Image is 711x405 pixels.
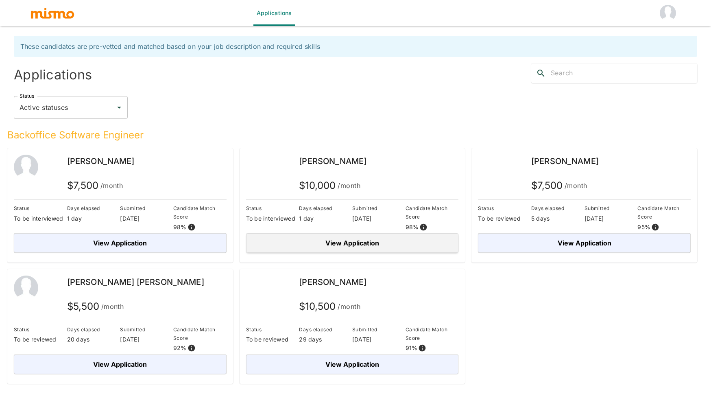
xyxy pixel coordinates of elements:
[352,215,406,223] p: [DATE]
[67,325,120,334] p: Days elapsed
[651,223,659,231] svg: View resume score details
[352,325,406,334] p: Submitted
[531,156,599,166] span: [PERSON_NAME]
[67,215,120,223] p: 1 day
[14,335,67,344] p: To be reviewed
[565,180,587,191] span: /month
[101,301,124,312] span: /month
[660,5,676,21] img: 23andMe Jinal
[531,204,585,212] p: Days elapsed
[246,155,270,179] img: ovypao499o9vnfpb8zbztpk7m7q4
[14,276,38,300] img: 2Q==
[14,204,67,212] p: Status
[419,223,427,231] svg: View resume score details
[100,180,123,191] span: /month
[20,92,34,99] label: Status
[30,7,75,19] img: logo
[14,215,67,223] p: To be interviewed
[418,344,426,352] svg: View resume score details
[120,204,173,212] p: Submitted
[637,204,691,221] p: Candidate Match Score
[188,344,196,352] svg: View resume score details
[406,204,459,221] p: Candidate Match Score
[299,156,366,166] span: [PERSON_NAME]
[585,215,638,223] p: [DATE]
[14,233,227,253] button: View Application
[67,300,124,313] h5: $ 5,500
[14,325,67,334] p: Status
[14,355,227,374] button: View Application
[352,335,406,344] p: [DATE]
[299,215,352,223] p: 1 day
[299,179,360,192] h5: $ 10,000
[20,42,320,50] span: These candidates are pre-vetted and matched based on your job description and required skills
[67,156,135,166] span: [PERSON_NAME]
[352,204,406,212] p: Submitted
[551,67,697,80] input: Search
[173,344,187,352] p: 92 %
[338,301,360,312] span: /month
[246,325,299,334] p: Status
[478,215,531,223] p: To be reviewed
[120,335,173,344] p: [DATE]
[299,277,366,287] span: [PERSON_NAME]
[67,335,120,344] p: 20 days
[531,179,587,192] h5: $ 7,500
[299,204,352,212] p: Days elapsed
[173,325,227,342] p: Candidate Match Score
[246,335,299,344] p: To be reviewed
[478,204,531,212] p: Status
[113,102,125,113] button: Open
[67,179,123,192] h5: $ 7,500
[14,67,352,83] h4: Applications
[478,233,691,253] button: View Application
[120,215,173,223] p: [DATE]
[406,223,419,231] p: 98 %
[173,223,187,231] p: 98 %
[531,63,551,83] button: search
[173,204,227,221] p: Candidate Match Score
[299,300,360,313] h5: $ 10,500
[246,204,299,212] p: Status
[120,325,173,334] p: Submitted
[67,277,204,287] span: [PERSON_NAME] [PERSON_NAME]
[7,129,697,142] h5: Backoffice Software Engineer
[246,233,459,253] button: View Application
[637,223,650,231] p: 95 %
[338,180,360,191] span: /month
[14,155,38,179] img: 2Q==
[406,344,418,352] p: 91 %
[299,325,352,334] p: Days elapsed
[188,223,196,231] svg: View resume score details
[478,155,502,179] img: yl8cc0uesylygzjmxwqte12e8dti
[246,276,270,300] img: 376wd3u8mv3svdvjigsuyp8bie3e
[299,335,352,344] p: 29 days
[585,204,638,212] p: Submitted
[246,215,299,223] p: To be interviewed
[67,204,120,212] p: Days elapsed
[531,215,585,223] p: 5 days
[406,325,459,342] p: Candidate Match Score
[246,355,459,374] button: View Application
